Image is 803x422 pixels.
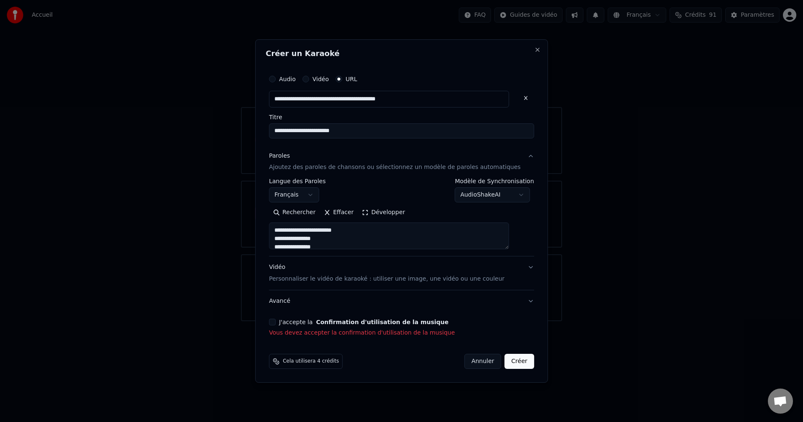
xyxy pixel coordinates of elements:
[269,179,326,184] label: Langue des Paroles
[269,329,534,337] p: Vous devez accepter la confirmation d'utilisation de la musique
[316,319,449,325] button: J'accepte la
[283,358,339,365] span: Cela utilisera 4 crédits
[279,76,296,82] label: Audio
[358,206,409,220] button: Développer
[464,354,501,369] button: Annuler
[455,179,534,184] label: Modèle de Synchronisation
[505,354,534,369] button: Créer
[320,206,358,220] button: Effacer
[279,319,448,325] label: J'accepte la
[269,145,534,179] button: ParolesAjoutez des paroles de chansons ou sélectionnez un modèle de paroles automatiques
[269,257,534,290] button: VidéoPersonnaliser le vidéo de karaoké : utiliser une image, une vidéo ou une couleur
[266,50,537,57] h2: Créer un Karaoké
[269,263,504,284] div: Vidéo
[312,76,329,82] label: Vidéo
[269,179,534,256] div: ParolesAjoutez des paroles de chansons ou sélectionnez un modèle de paroles automatiques
[269,275,504,284] p: Personnaliser le vidéo de karaoké : utiliser une image, une vidéo ou une couleur
[269,290,534,312] button: Avancé
[269,164,521,172] p: Ajoutez des paroles de chansons ou sélectionnez un modèle de paroles automatiques
[269,206,320,220] button: Rechercher
[269,152,290,160] div: Paroles
[269,114,534,120] label: Titre
[345,76,357,82] label: URL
